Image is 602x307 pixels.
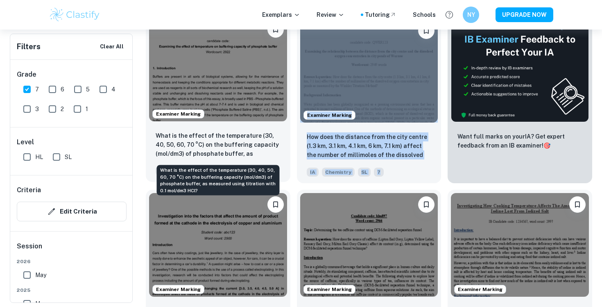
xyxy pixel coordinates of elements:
[17,137,127,147] h6: Level
[17,185,41,195] h6: Criteria
[35,152,43,161] span: HL
[358,168,371,177] span: SL
[17,287,127,294] span: 2025
[317,10,344,19] p: Review
[374,168,384,177] span: 7
[146,16,290,183] a: Examiner MarkingBookmarkWhat is the effect of the temperature (30, 40, 50, 60, 70 °C) on the buff...
[35,105,39,114] span: 3
[307,168,319,177] span: IA
[448,16,592,183] a: ThumbnailWant full marks on yourIA? Get expert feedback from an IB examiner!
[300,193,438,296] img: Chemistry IA example thumbnail: How does the source of caffeine (Lipton
[86,105,88,114] span: 1
[455,286,506,293] span: Examiner Marking
[153,110,204,118] span: Examiner Marking
[17,241,127,258] h6: Session
[418,196,435,213] button: Bookmark
[65,152,72,161] span: SL
[61,85,64,94] span: 6
[322,168,355,177] span: Chemistry
[442,8,456,22] button: Help and Feedback
[304,111,355,119] span: Examiner Marking
[418,23,435,39] button: Bookmark
[17,70,127,80] h6: Grade
[157,165,280,196] div: What is the effect of the temperature (30, 40, 50, 60, 70 °C) on the buffering capacity (mol/dm3)...
[451,193,589,296] img: Chemistry IA example thumbnail: What is the effect of changing temperatu
[61,105,64,114] span: 2
[569,196,586,213] button: Bookmark
[35,271,46,280] span: May
[304,286,355,293] span: Examiner Marking
[153,286,204,293] span: Examiner Marking
[17,41,41,52] h6: Filters
[466,10,476,19] h6: NY
[149,193,287,296] img: Chemistry IA example thumbnail: How does changing the current [3.0, 3.5,
[267,21,284,38] button: Bookmark
[17,202,127,221] button: Edit Criteria
[98,41,126,53] button: Clear All
[307,132,432,160] p: How does the distance from the city centre (1.3 km, 3.1 km, 4.1 km, 6 km, 7.1 km) affect the numb...
[262,10,300,19] p: Exemplars
[267,196,284,213] button: Bookmark
[413,10,436,19] a: Schools
[17,258,127,265] span: 2026
[111,85,115,94] span: 4
[365,10,396,19] a: Tutoring
[86,85,90,94] span: 5
[297,16,441,183] a: Examiner MarkingBookmarkHow does the distance from the city centre (1.3 km, 3.1 km, 4.1 km, 6 km,...
[457,132,582,150] p: Want full marks on your IA ? Get expert feedback from an IB examiner!
[463,7,479,23] button: NY
[300,19,438,123] img: Chemistry IA example thumbnail: How does the distance from the city cent
[543,142,550,149] span: 🎯
[496,7,553,22] button: UPGRADE NOW
[49,7,101,23] img: Clastify logo
[156,131,281,159] p: What is the effect of the temperature (30, 40, 50, 60, 70 °C) on the buffering capacity (mol/dm3)...
[149,18,287,121] img: Chemistry IA example thumbnail: What is the effect of the temperature (3
[35,85,39,94] span: 7
[451,19,589,122] img: Thumbnail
